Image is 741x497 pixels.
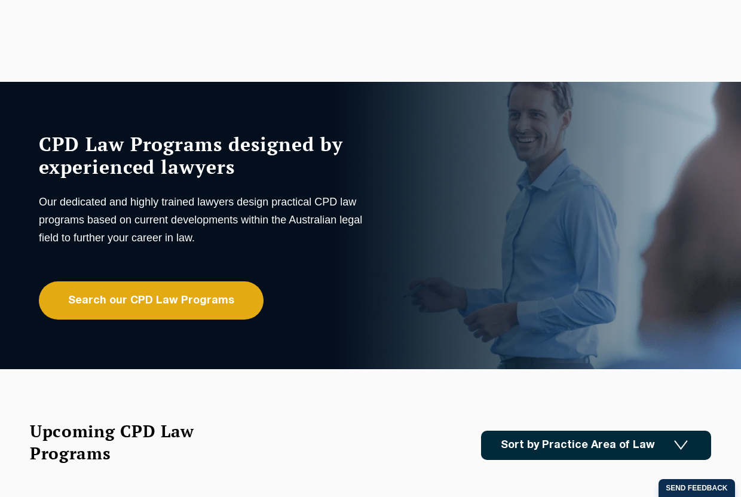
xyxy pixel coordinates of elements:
a: Search our CPD Law Programs [39,281,264,320]
h2: Upcoming CPD Law Programs [30,420,224,464]
img: Icon [674,440,688,450]
p: Our dedicated and highly trained lawyers design practical CPD law programs based on current devel... [39,193,368,247]
h1: CPD Law Programs designed by experienced lawyers [39,133,368,178]
a: Sort by Practice Area of Law [481,431,711,460]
